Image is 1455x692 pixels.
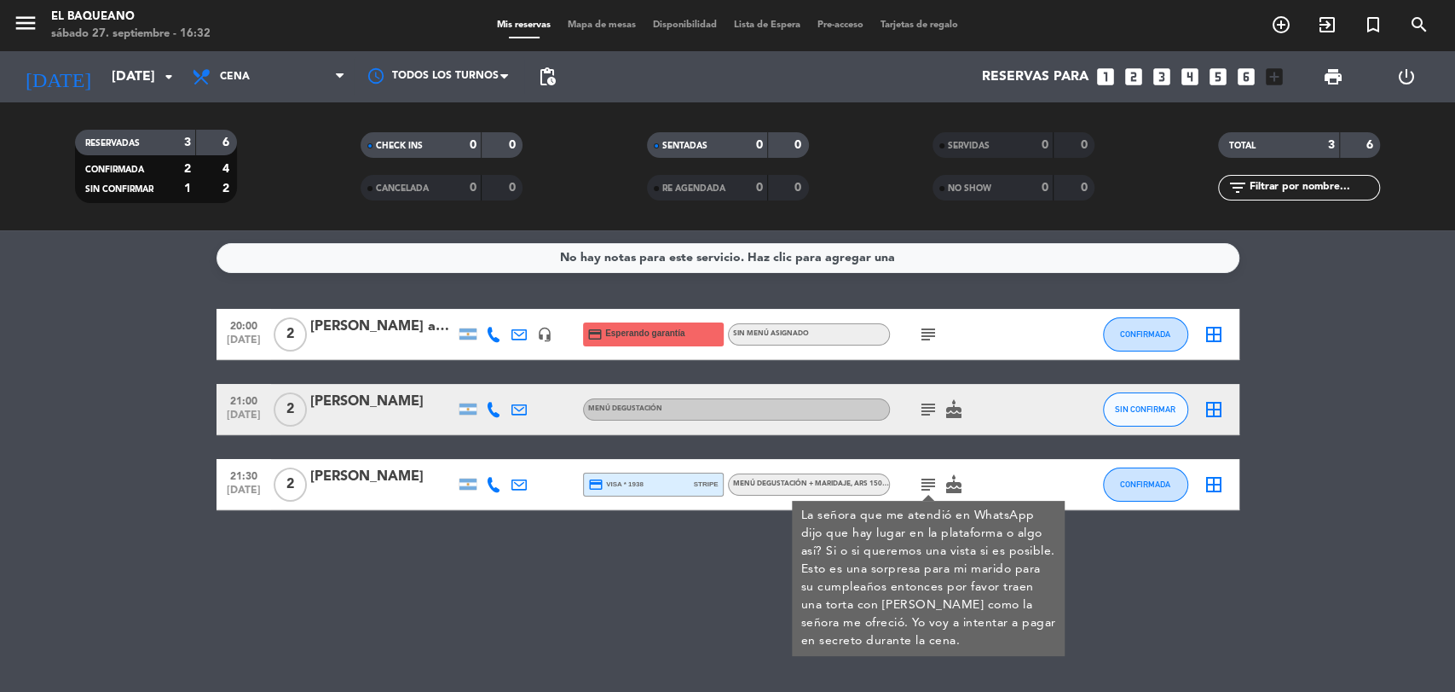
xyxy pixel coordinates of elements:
i: looks_one [1094,66,1117,88]
span: 2 [274,317,307,352]
span: Esperando garantía [605,327,684,340]
strong: 3 [1328,139,1335,151]
strong: 0 [1080,182,1090,194]
strong: 0 [756,139,763,151]
span: [DATE] [222,334,265,354]
span: 21:00 [222,390,265,410]
span: Mapa de mesas [559,20,644,30]
i: add_circle_outline [1271,15,1291,35]
strong: 0 [1080,139,1090,151]
button: CONFIRMADA [1103,468,1188,502]
span: , ARS 150000 [851,480,895,487]
i: subject [918,474,938,495]
span: 2 [274,468,307,502]
div: [PERSON_NAME] [310,391,455,413]
span: Lista de Espera [725,20,809,30]
span: CHECK INS [376,142,423,150]
span: SENTADAS [662,142,707,150]
span: RE AGENDADA [662,184,725,193]
i: headset_mic [537,327,552,342]
i: exit_to_app [1317,15,1337,35]
div: LOG OUT [1370,51,1442,102]
i: border_all [1204,399,1224,420]
strong: 1 [184,183,191,195]
span: SERVIDAS [948,142,990,150]
span: [DATE] [222,410,265,429]
i: looks_4 [1179,66,1201,88]
span: 20:00 [222,315,265,334]
i: search [1409,15,1429,35]
div: [PERSON_NAME] [310,466,455,488]
span: [DATE] [222,485,265,504]
span: CONFIRMADA [1120,480,1170,489]
strong: 3 [184,137,191,148]
i: cake [944,399,964,420]
strong: 0 [756,182,763,194]
button: CONFIRMADA [1103,317,1188,352]
i: credit_card [587,327,603,342]
div: El Baqueano [51,9,211,26]
div: sábado 27. septiembre - 16:32 [51,26,211,43]
strong: 0 [794,182,805,194]
span: RESERVADAS [85,139,140,148]
i: menu [13,10,38,36]
span: stripe [694,479,719,490]
span: CANCELADA [376,184,429,193]
span: SIN CONFIRMAR [85,185,153,194]
span: Mis reservas [488,20,559,30]
span: Cena [220,71,250,83]
i: add_box [1263,66,1285,88]
i: power_settings_new [1395,67,1416,87]
i: credit_card [588,477,603,492]
div: [PERSON_NAME] and [PERSON_NAME] [310,316,455,338]
i: arrow_drop_down [159,67,179,87]
strong: 4 [222,163,233,175]
i: turned_in_not [1363,15,1383,35]
span: Tarjetas de regalo [872,20,967,30]
i: border_all [1204,324,1224,345]
i: subject [918,399,938,420]
strong: 0 [509,139,519,151]
span: CONFIRMADA [1120,329,1170,339]
strong: 2 [184,163,191,175]
strong: 6 [1366,139,1377,151]
span: Sin menú asignado [733,330,809,337]
button: menu [13,10,38,42]
span: Menú degustación + maridaje [733,480,895,487]
strong: 0 [794,139,805,151]
span: NO SHOW [948,184,991,193]
i: [DATE] [13,58,103,96]
i: cake [944,474,964,495]
i: looks_two [1123,66,1145,88]
i: filter_list [1227,177,1247,198]
strong: 2 [222,183,233,195]
span: CONFIRMADA [85,166,144,174]
strong: 0 [509,182,519,194]
span: 2 [274,393,307,427]
span: Menú degustación [588,405,662,412]
i: subject [918,324,938,345]
span: 21:30 [222,465,265,485]
strong: 0 [1042,182,1048,194]
input: Filtrar por nombre... [1247,178,1379,197]
span: visa * 1938 [588,477,644,492]
span: Reservas para [982,69,1088,85]
i: looks_5 [1207,66,1229,88]
span: SIN CONFIRMAR [1115,404,1175,414]
span: pending_actions [537,67,557,87]
div: La señora que me atendió en WhatsApp dijo que hay lugar en la plataforma o algo así? Si o si quer... [800,507,1055,650]
i: looks_3 [1151,66,1173,88]
div: No hay notas para este servicio. Haz clic para agregar una [560,248,895,268]
strong: 0 [470,139,476,151]
i: looks_6 [1235,66,1257,88]
button: SIN CONFIRMAR [1103,393,1188,427]
span: TOTAL [1228,142,1255,150]
strong: 0 [1042,139,1048,151]
span: Disponibilidad [644,20,725,30]
strong: 6 [222,137,233,148]
span: Pre-acceso [809,20,872,30]
span: print [1323,67,1343,87]
i: border_all [1204,474,1224,495]
strong: 0 [470,182,476,194]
